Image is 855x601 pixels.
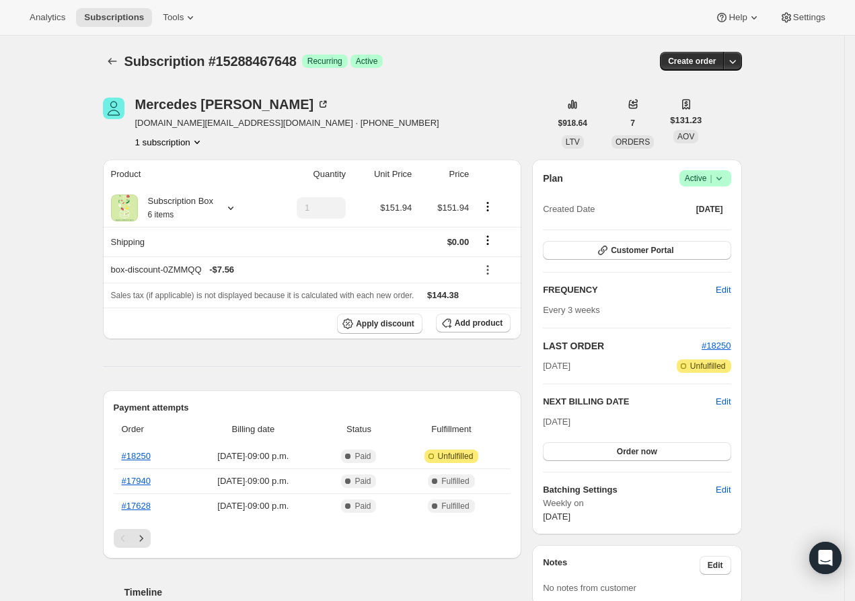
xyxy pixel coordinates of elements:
[307,56,342,67] span: Recurring
[122,501,151,511] a: #17628
[188,450,318,463] span: [DATE] · 09:00 p.m.
[163,12,184,23] span: Tools
[708,560,723,571] span: Edit
[630,118,635,129] span: 7
[138,195,214,221] div: Subscription Box
[132,529,151,548] button: Next
[716,283,731,297] span: Edit
[188,474,318,488] span: [DATE] · 09:00 p.m.
[543,417,570,427] span: [DATE]
[400,423,503,436] span: Fulfillment
[543,172,563,185] h2: Plan
[543,359,570,373] span: [DATE]
[716,483,731,497] span: Edit
[677,132,694,141] span: AOV
[355,501,371,511] span: Paid
[188,423,318,436] span: Billing date
[566,137,580,147] span: LTV
[455,318,503,328] span: Add product
[543,497,731,510] span: Weekly on
[268,160,350,189] th: Quantity
[668,56,716,67] span: Create order
[380,203,412,213] span: $151.94
[356,56,378,67] span: Active
[30,12,65,23] span: Analytics
[155,8,205,27] button: Tools
[617,446,657,457] span: Order now
[685,172,726,185] span: Active
[437,203,469,213] span: $151.94
[543,283,716,297] h2: FREQUENCY
[84,12,144,23] span: Subscriptions
[111,195,138,221] img: product img
[690,361,726,372] span: Unfulfilled
[111,263,470,277] div: box-discount-0ZMMQQ
[670,114,702,127] span: $131.23
[558,118,587,129] span: $918.64
[355,451,371,462] span: Paid
[543,203,595,216] span: Created Date
[124,586,522,599] h2: Timeline
[772,8,833,27] button: Settings
[543,305,600,315] span: Every 3 weeks
[436,314,511,332] button: Add product
[441,476,469,487] span: Fulfilled
[700,556,731,575] button: Edit
[708,279,739,301] button: Edit
[416,160,473,189] th: Price
[729,12,747,23] span: Help
[114,401,511,415] h2: Payment attempts
[114,529,511,548] nav: Pagination
[616,137,650,147] span: ORDERS
[355,476,371,487] span: Paid
[111,291,414,300] span: Sales tax (if applicable) is not displayed because it is calculated with each new order.
[543,241,731,260] button: Customer Portal
[135,98,330,111] div: Mercedes [PERSON_NAME]
[708,479,739,501] button: Edit
[707,8,768,27] button: Help
[702,341,731,351] a: #18250
[447,237,470,247] span: $0.00
[326,423,392,436] span: Status
[188,499,318,513] span: [DATE] · 09:00 p.m.
[622,114,643,133] button: 7
[793,12,825,23] span: Settings
[114,415,185,444] th: Order
[702,339,731,353] button: #18250
[477,233,498,248] button: Shipping actions
[148,210,174,219] small: 6 items
[543,339,702,353] h2: LAST ORDER
[543,442,731,461] button: Order now
[710,173,712,184] span: |
[716,395,731,409] button: Edit
[441,501,469,511] span: Fulfilled
[477,199,498,214] button: Product actions
[337,314,422,334] button: Apply discount
[103,98,124,119] span: Mercedes Watson
[350,160,416,189] th: Unit Price
[135,116,439,130] span: [DOMAIN_NAME][EMAIL_ADDRESS][DOMAIN_NAME] · [PHONE_NUMBER]
[688,200,731,219] button: [DATE]
[427,290,459,300] span: $144.38
[543,583,636,593] span: No notes from customer
[696,204,723,215] span: [DATE]
[611,245,673,256] span: Customer Portal
[550,114,595,133] button: $918.64
[76,8,152,27] button: Subscriptions
[122,476,151,486] a: #17940
[135,135,204,149] button: Product actions
[103,160,268,189] th: Product
[543,483,716,497] h6: Batching Settings
[122,451,151,461] a: #18250
[543,556,700,575] h3: Notes
[103,227,268,256] th: Shipping
[22,8,73,27] button: Analytics
[103,52,122,71] button: Subscriptions
[124,54,297,69] span: Subscription #15288467648
[356,318,414,329] span: Apply discount
[209,263,234,277] span: - $7.56
[809,542,842,574] div: Open Intercom Messenger
[543,395,716,409] h2: NEXT BILLING DATE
